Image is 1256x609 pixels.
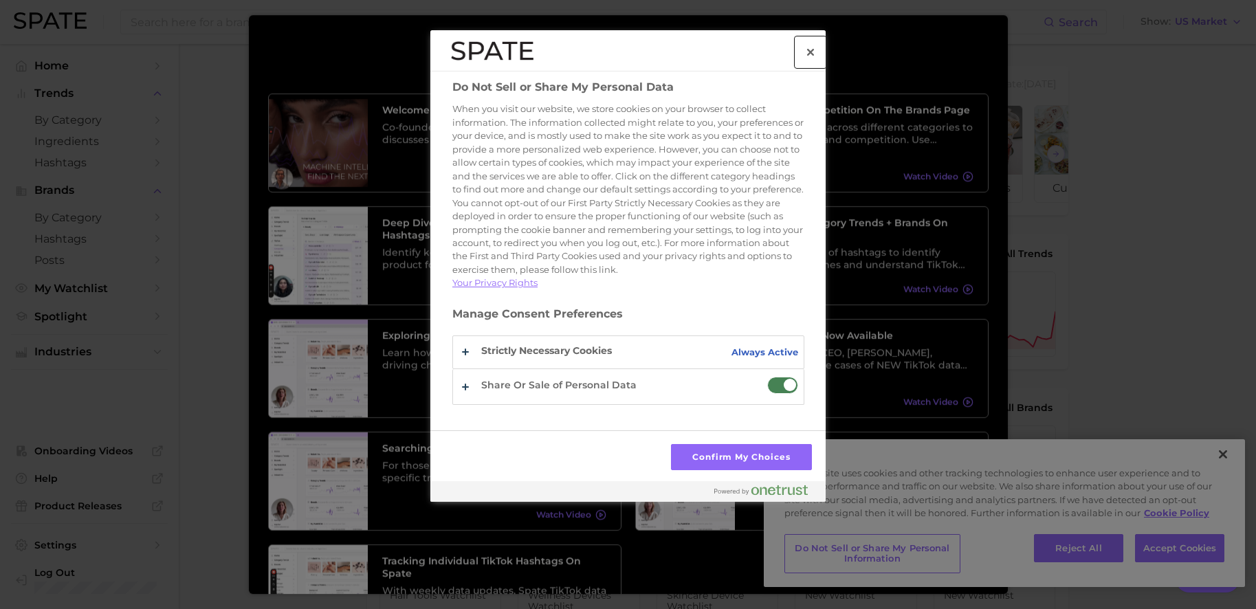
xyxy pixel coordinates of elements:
[430,30,826,502] div: Do Not Sell or Share My Personal Data
[714,485,819,502] a: Powered by OneTrust Opens in a new Tab
[452,307,804,329] h3: Manage Consent Preferences
[795,37,826,67] button: Close preference center
[452,102,804,290] div: When you visit our website, we store cookies on your browser to collect information. The informat...
[671,444,812,470] button: Confirm My Choices
[430,30,826,502] div: Preference center
[452,277,538,288] a: More information about your privacy, opens in a new tab
[451,41,533,60] img: Spate
[452,79,804,96] h2: Do Not Sell or Share My Personal Data
[714,485,808,496] img: Powered by OneTrust Opens in a new Tab
[451,37,533,65] div: Spate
